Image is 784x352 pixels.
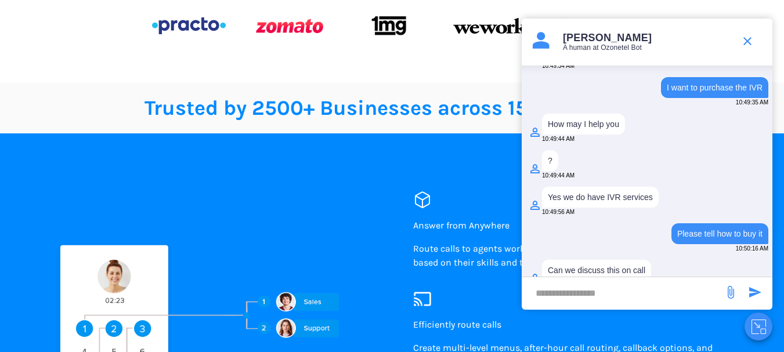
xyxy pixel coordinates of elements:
[528,283,718,304] div: new-msg-input
[548,119,619,129] div: How may I help you
[745,313,772,340] button: Close chat
[542,136,575,142] span: 10:49:44 AM
[719,281,742,304] span: send message
[563,31,729,45] p: [PERSON_NAME]
[542,63,575,69] span: 10:49:34 AM
[548,193,653,202] div: Yes we do have IVR services
[743,281,767,304] span: send message
[677,229,763,238] div: Please tell how to buy it
[736,245,768,252] span: 10:50:16 AM
[413,319,501,330] span: Efficiently route calls
[542,209,575,215] span: 10:49:56 AM
[563,44,729,51] p: A human at Ozonetel Bot
[413,220,510,231] span: Answer from Anywhere
[542,172,575,179] span: 10:49:44 AM
[144,96,640,120] span: Trusted by 2500+ Businesses across 150 countries
[736,99,768,106] span: 10:49:35 AM
[413,243,725,268] span: Route calls to agents working in remote locations, or working from home, based on their skills an...
[548,266,645,275] div: Can we discuss this on call
[667,83,763,92] div: I want to purchase the IVR
[548,156,552,165] div: ?
[736,30,759,53] span: end chat or minimize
